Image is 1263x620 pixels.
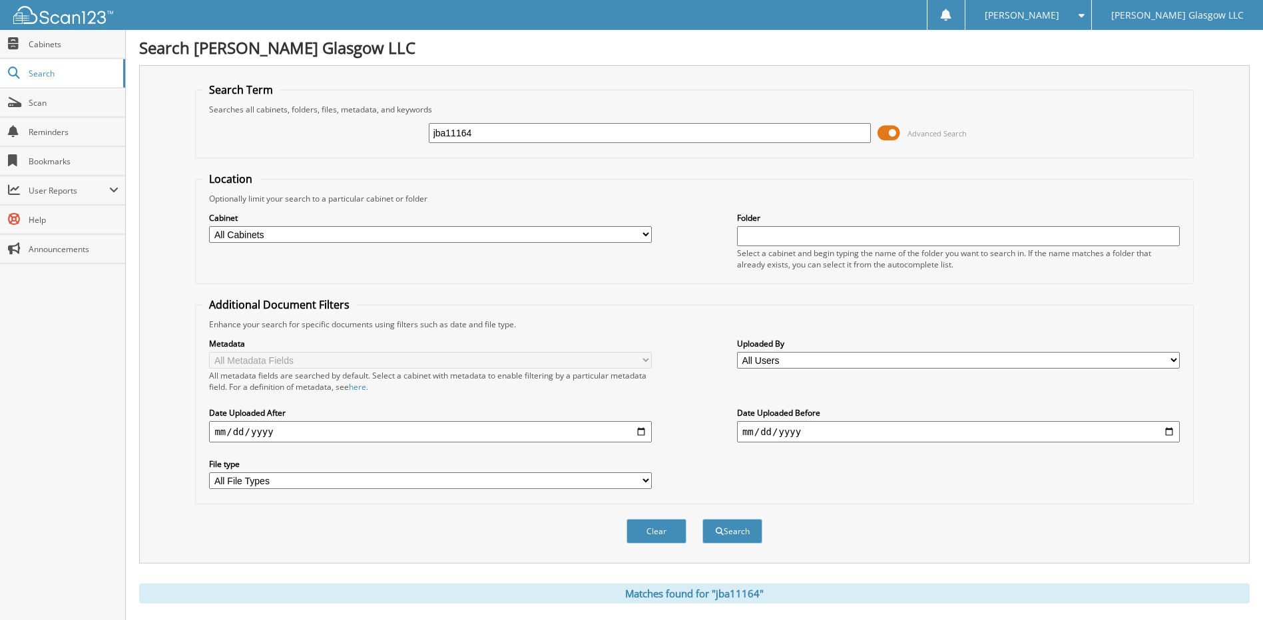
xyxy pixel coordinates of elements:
[737,338,1180,349] label: Uploaded By
[202,319,1186,330] div: Enhance your search for specific documents using filters such as date and file type.
[29,68,117,79] span: Search
[209,338,652,349] label: Metadata
[209,458,652,470] label: File type
[907,128,967,138] span: Advanced Search
[737,421,1180,442] input: end
[29,243,119,255] span: Announcements
[29,126,119,138] span: Reminders
[349,381,366,392] a: here
[209,421,652,442] input: start
[209,370,652,392] div: All metadata fields are searched by default. Select a cabinet with metadata to enable filtering b...
[13,6,113,24] img: scan123-logo-white.svg
[1111,11,1244,19] span: [PERSON_NAME] Glasgow LLC
[702,519,762,543] button: Search
[209,212,652,224] label: Cabinet
[627,519,686,543] button: Clear
[29,156,119,167] span: Bookmarks
[737,407,1180,418] label: Date Uploaded Before
[202,82,280,97] legend: Search Term
[202,104,1186,115] div: Searches all cabinets, folders, files, metadata, and keywords
[29,185,109,196] span: User Reports
[202,193,1186,204] div: Optionally limit your search to a particular cabinet or folder
[139,583,1250,603] div: Matches found for "jba11164"
[29,97,119,108] span: Scan
[737,247,1180,270] div: Select a cabinet and begin typing the name of the folder you want to search in. If the name match...
[985,11,1059,19] span: [PERSON_NAME]
[209,407,652,418] label: Date Uploaded After
[202,297,356,312] legend: Additional Document Filters
[139,37,1250,59] h1: Search [PERSON_NAME] Glasgow LLC
[202,172,259,186] legend: Location
[29,214,119,226] span: Help
[737,212,1180,224] label: Folder
[29,39,119,50] span: Cabinets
